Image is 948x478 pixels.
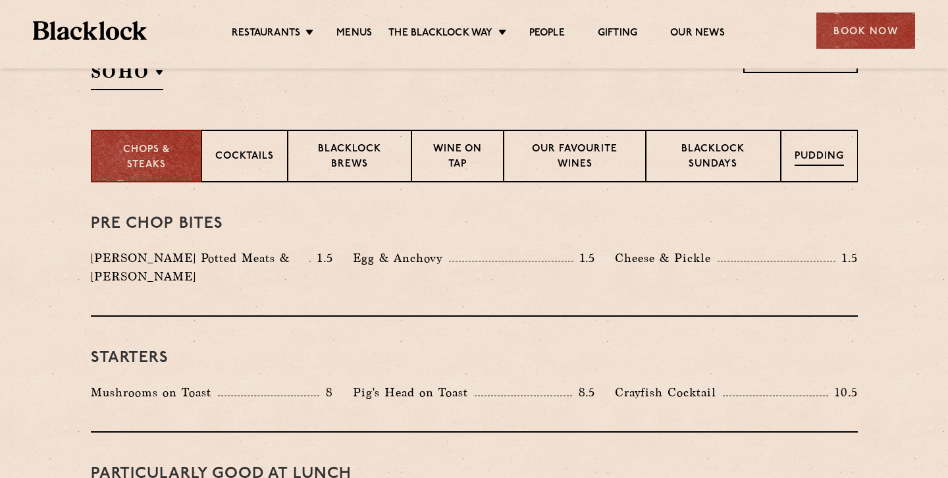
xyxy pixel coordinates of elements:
[572,384,596,401] p: 8.5
[91,350,858,367] h3: Starters
[660,142,767,173] p: Blacklock Sundays
[311,250,333,267] p: 1.5
[319,384,333,401] p: 8
[91,215,858,232] h3: Pre Chop Bites
[232,27,300,41] a: Restaurants
[91,383,218,402] p: Mushrooms on Toast
[598,27,637,41] a: Gifting
[91,61,163,90] h2: SOHO
[529,27,565,41] a: People
[795,149,844,166] p: Pudding
[33,21,147,40] img: BL_Textured_Logo-footer-cropped.svg
[828,384,857,401] p: 10.5
[835,250,858,267] p: 1.5
[573,250,596,267] p: 1.5
[517,142,632,173] p: Our favourite wines
[670,27,725,41] a: Our News
[336,27,372,41] a: Menus
[615,249,718,267] p: Cheese & Pickle
[388,27,492,41] a: The Blacklock Way
[353,383,475,402] p: Pig's Head on Toast
[615,383,723,402] p: Crayfish Cocktail
[353,249,449,267] p: Egg & Anchovy
[302,142,398,173] p: Blacklock Brews
[425,142,490,173] p: Wine on Tap
[105,143,188,173] p: Chops & Steaks
[215,149,274,166] p: Cocktails
[816,13,915,49] div: Book Now
[91,249,310,286] p: [PERSON_NAME] Potted Meats & [PERSON_NAME]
